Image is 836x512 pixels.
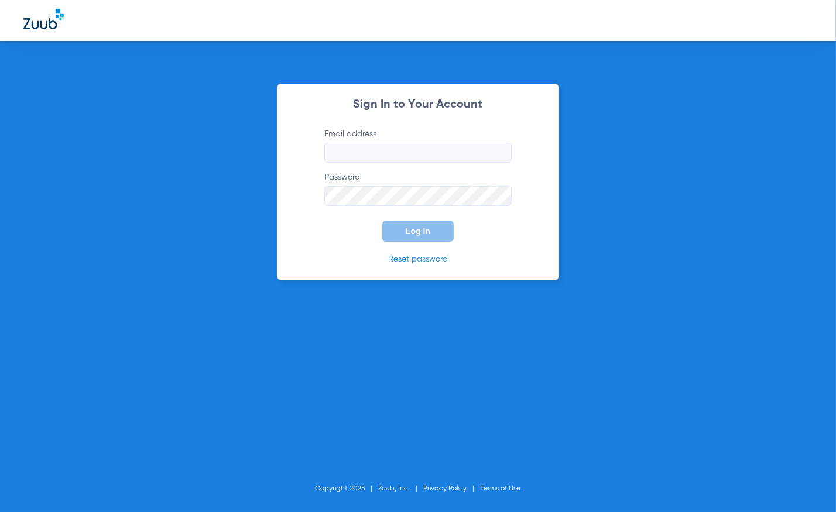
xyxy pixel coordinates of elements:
input: Email address [324,143,512,163]
iframe: Chat Widget [777,456,836,512]
span: Log In [406,226,430,236]
a: Reset password [388,255,448,263]
a: Terms of Use [481,485,521,492]
label: Password [324,171,512,206]
a: Privacy Policy [424,485,467,492]
button: Log In [382,221,454,242]
li: Zuub, Inc. [379,483,424,494]
input: Password [324,186,512,206]
h2: Sign In to Your Account [307,99,529,111]
img: Zuub Logo [23,9,64,29]
li: Copyright 2025 [316,483,379,494]
label: Email address [324,128,512,163]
